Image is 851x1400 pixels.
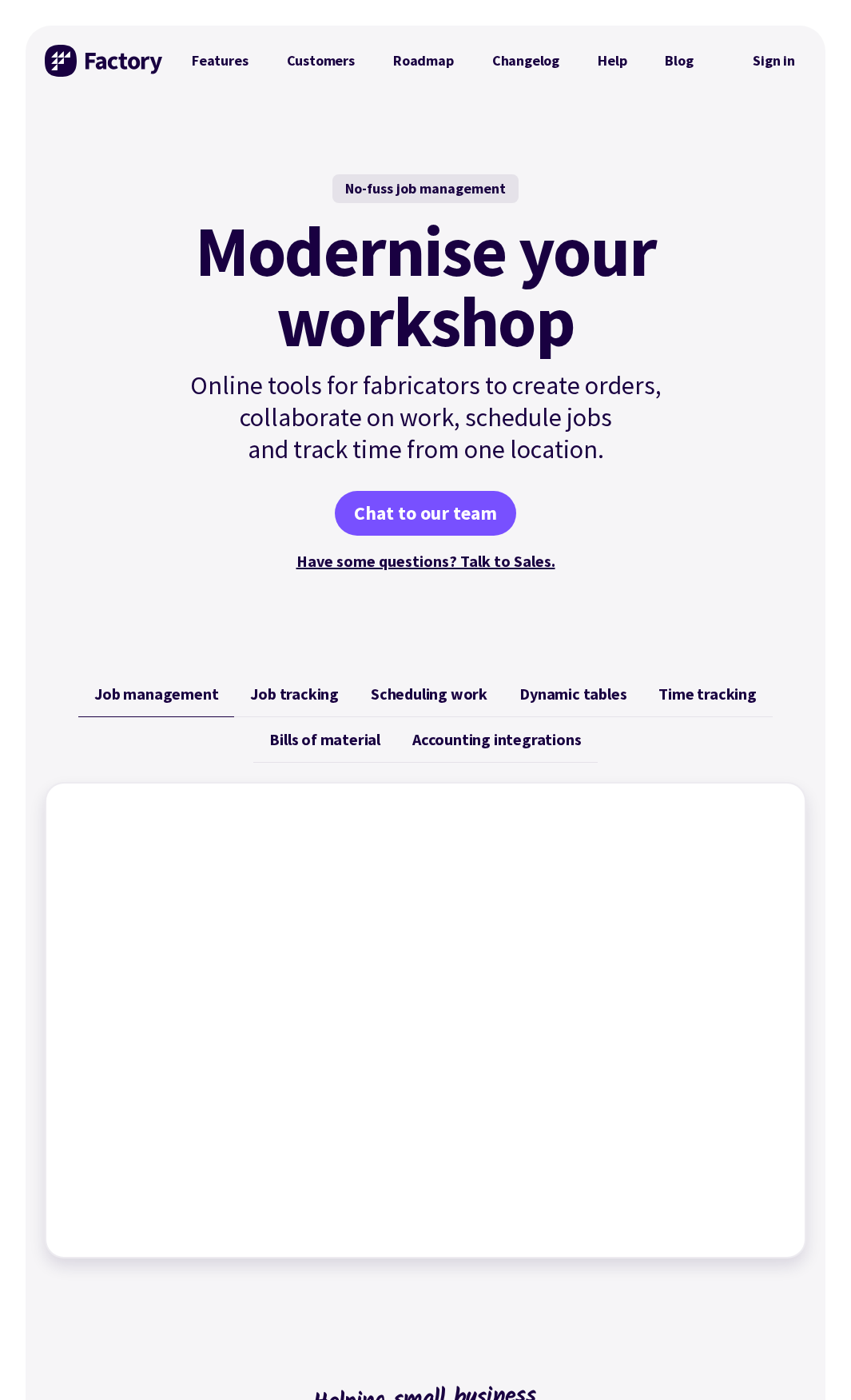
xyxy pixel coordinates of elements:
[374,45,473,77] a: Roadmap
[473,45,579,77] a: Changelog
[332,174,519,203] div: No-fuss job management
[173,45,268,77] a: Features
[658,684,756,704] span: Time tracking
[742,42,806,79] a: Sign in
[296,551,555,571] a: Have some questions? Talk to Sales.
[195,216,656,357] mark: Modernise your workshop
[646,45,712,77] a: Blog
[45,45,165,77] img: Factory
[742,42,806,79] nav: Secondary Navigation
[250,684,339,704] span: Job tracking
[269,730,380,749] span: Bills of material
[156,369,696,465] p: Online tools for fabricators to create orders, collaborate on work, schedule jobs and track time ...
[94,684,218,704] span: Job management
[335,491,516,536] a: Chat to our team
[371,684,487,704] span: Scheduling work
[173,45,713,77] nav: Primary Navigation
[579,45,646,77] a: Help
[62,800,789,1241] iframe: Factory - Job Management
[412,730,581,749] span: Accounting integrations
[268,45,374,77] a: Customers
[519,684,626,704] span: Dynamic tables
